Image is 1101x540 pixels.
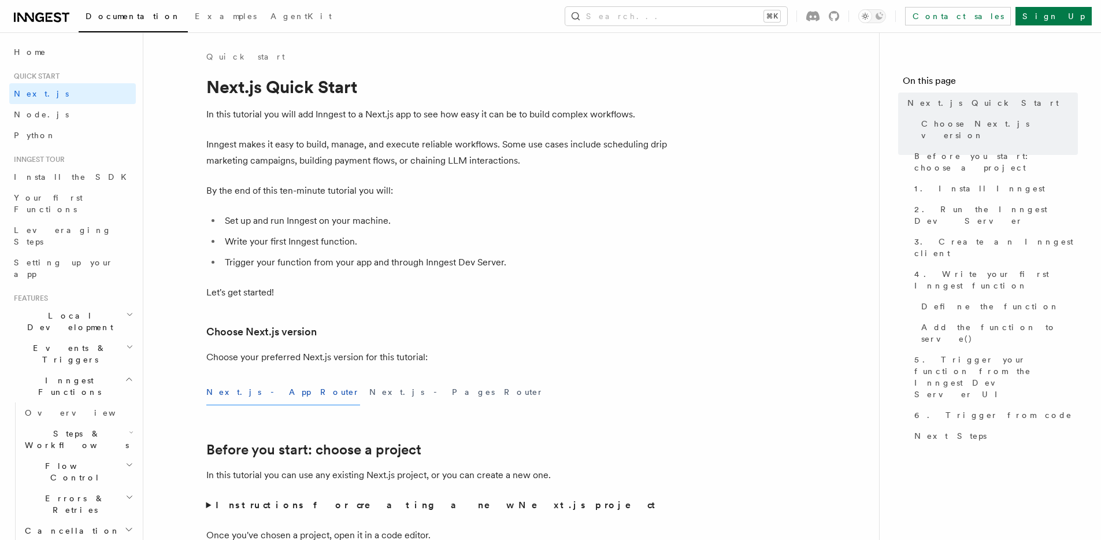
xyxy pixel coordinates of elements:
a: 4. Write your first Inngest function [910,264,1078,296]
a: Leveraging Steps [9,220,136,252]
a: Node.js [9,104,136,125]
span: Documentation [86,12,181,21]
a: Next.js [9,83,136,104]
span: 3. Create an Inngest client [914,236,1078,259]
p: In this tutorial you can use any existing Next.js project, or you can create a new one. [206,467,669,483]
span: Cancellation [20,525,120,537]
button: Steps & Workflows [20,423,136,456]
a: Home [9,42,136,62]
span: Overview [25,408,144,417]
li: Trigger your function from your app and through Inngest Dev Server. [221,254,669,271]
p: Inngest makes it easy to build, manage, and execute reliable workflows. Some use cases include sc... [206,136,669,169]
button: Search...⌘K [565,7,787,25]
span: Examples [195,12,257,21]
a: 5. Trigger your function from the Inngest Dev Server UI [910,349,1078,405]
span: Home [14,46,46,58]
button: Next.js - App Router [206,379,360,405]
span: Install the SDK [14,172,134,182]
span: Setting up your app [14,258,113,279]
span: Errors & Retries [20,493,125,516]
span: Local Development [9,310,126,333]
a: AgentKit [264,3,339,31]
a: Add the function to serve() [917,317,1078,349]
span: Inngest Functions [9,375,125,398]
h4: On this page [903,74,1078,93]
p: Choose your preferred Next.js version for this tutorial: [206,349,669,365]
p: By the end of this ten-minute tutorial you will: [206,183,669,199]
a: Define the function [917,296,1078,317]
a: Overview [20,402,136,423]
summary: Instructions for creating a new Next.js project [206,497,669,513]
span: AgentKit [270,12,332,21]
span: Choose Next.js version [921,118,1078,141]
button: Flow Control [20,456,136,488]
button: Next.js - Pages Router [369,379,544,405]
span: Flow Control [20,460,125,483]
span: Steps & Workflows [20,428,129,451]
p: In this tutorial you will add Inngest to a Next.js app to see how easy it can be to build complex... [206,106,669,123]
span: 2. Run the Inngest Dev Server [914,204,1078,227]
span: Inngest tour [9,155,65,164]
strong: Instructions for creating a new Next.js project [216,500,660,511]
a: Documentation [79,3,188,32]
button: Errors & Retries [20,488,136,520]
a: Before you start: choose a project [206,442,421,458]
a: Before you start: choose a project [910,146,1078,178]
kbd: ⌘K [764,10,780,22]
a: Contact sales [905,7,1011,25]
span: Events & Triggers [9,342,126,365]
span: Quick start [9,72,60,81]
span: Define the function [921,301,1059,312]
a: Next.js Quick Start [903,93,1078,113]
span: Your first Functions [14,193,83,214]
h1: Next.js Quick Start [206,76,669,97]
span: Next Steps [914,430,987,442]
a: Choose Next.js version [917,113,1078,146]
span: Before you start: choose a project [914,150,1078,173]
li: Set up and run Inngest on your machine. [221,213,669,229]
a: Examples [188,3,264,31]
span: 6. Trigger from code [914,409,1072,421]
span: 1. Install Inngest [914,183,1045,194]
span: Next.js [14,89,69,98]
a: Setting up your app [9,252,136,284]
span: Node.js [14,110,69,119]
button: Inngest Functions [9,370,136,402]
a: 6. Trigger from code [910,405,1078,426]
a: Choose Next.js version [206,324,317,340]
button: Local Development [9,305,136,338]
span: Leveraging Steps [14,225,112,246]
button: Events & Triggers [9,338,136,370]
span: Features [9,294,48,303]
span: 4. Write your first Inngest function [914,268,1078,291]
li: Write your first Inngest function. [221,234,669,250]
a: Next Steps [910,426,1078,446]
span: Add the function to serve() [921,321,1078,345]
span: 5. Trigger your function from the Inngest Dev Server UI [914,354,1078,400]
span: Next.js Quick Start [907,97,1059,109]
a: 2. Run the Inngest Dev Server [910,199,1078,231]
a: Your first Functions [9,187,136,220]
a: Sign Up [1015,7,1092,25]
p: Let's get started! [206,284,669,301]
a: Python [9,125,136,146]
a: Quick start [206,51,285,62]
a: 3. Create an Inngest client [910,231,1078,264]
span: Python [14,131,56,140]
a: Install the SDK [9,167,136,187]
button: Toggle dark mode [858,9,886,23]
a: 1. Install Inngest [910,178,1078,199]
